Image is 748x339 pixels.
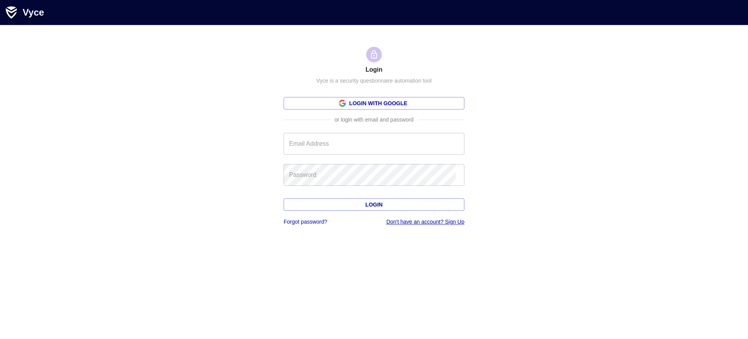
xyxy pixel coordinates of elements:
[284,219,327,225] a: Forgot password?
[284,198,464,211] button: Login
[365,65,383,74] h1: Login
[284,97,464,109] a: Login with Google
[334,116,413,124] p: or login with email and password
[316,77,432,85] p: Vyce is a security questionnaire automation tool
[2,3,44,22] a: Vyce
[23,7,44,18] div: Vyce
[386,219,464,225] a: Don't have an account? Sign Up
